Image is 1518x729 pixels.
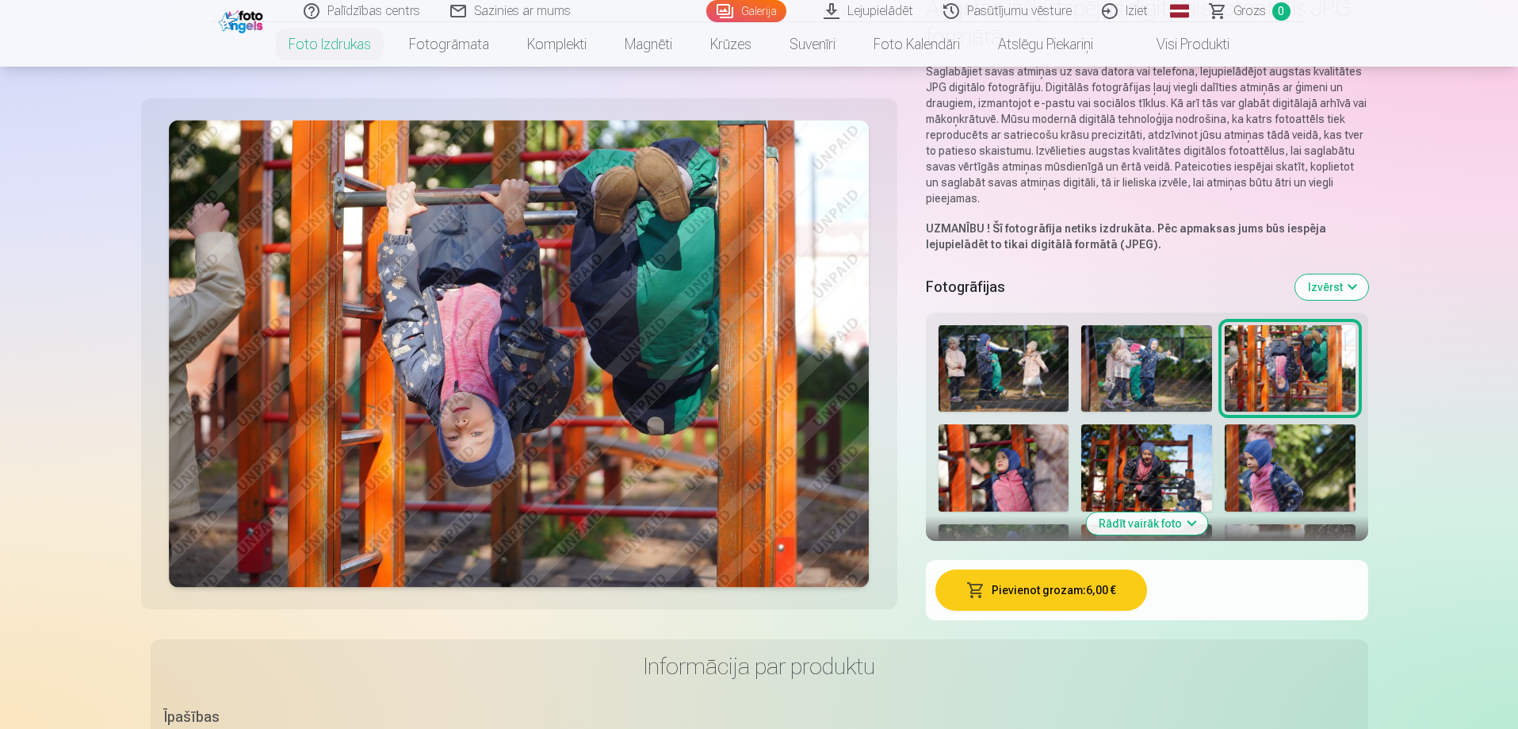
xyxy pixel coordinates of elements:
[855,22,979,67] a: Foto kalendāri
[926,63,1368,206] p: Saglabājiet savas atmiņas uz sava datora vai telefona, lejupielādējot augstas kvalitātes JPG digi...
[926,222,990,235] strong: UZMANĪBU !
[270,22,390,67] a: Foto izdrukas
[163,706,269,728] div: Īpašības
[163,652,1355,681] h3: Informācija par produktu
[606,22,691,67] a: Magnēti
[1295,274,1368,300] button: Izvērst
[926,222,1326,251] strong: Šī fotogrāfija netiks izdrukāta. Pēc apmaksas jums būs iespēja lejupielādēt to tikai digitālā for...
[926,276,1283,298] h5: Fotogrāfijas
[1112,22,1248,67] a: Visi produkti
[1272,2,1290,21] span: 0
[390,22,508,67] a: Fotogrāmata
[1086,512,1207,535] button: Rādīt vairāk foto
[935,570,1147,611] button: Pievienot grozam:6,00 €
[508,22,606,67] a: Komplekti
[219,6,267,33] img: /fa1
[770,22,855,67] a: Suvenīri
[979,22,1112,67] a: Atslēgu piekariņi
[1233,2,1266,21] span: Grozs
[691,22,770,67] a: Krūzes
